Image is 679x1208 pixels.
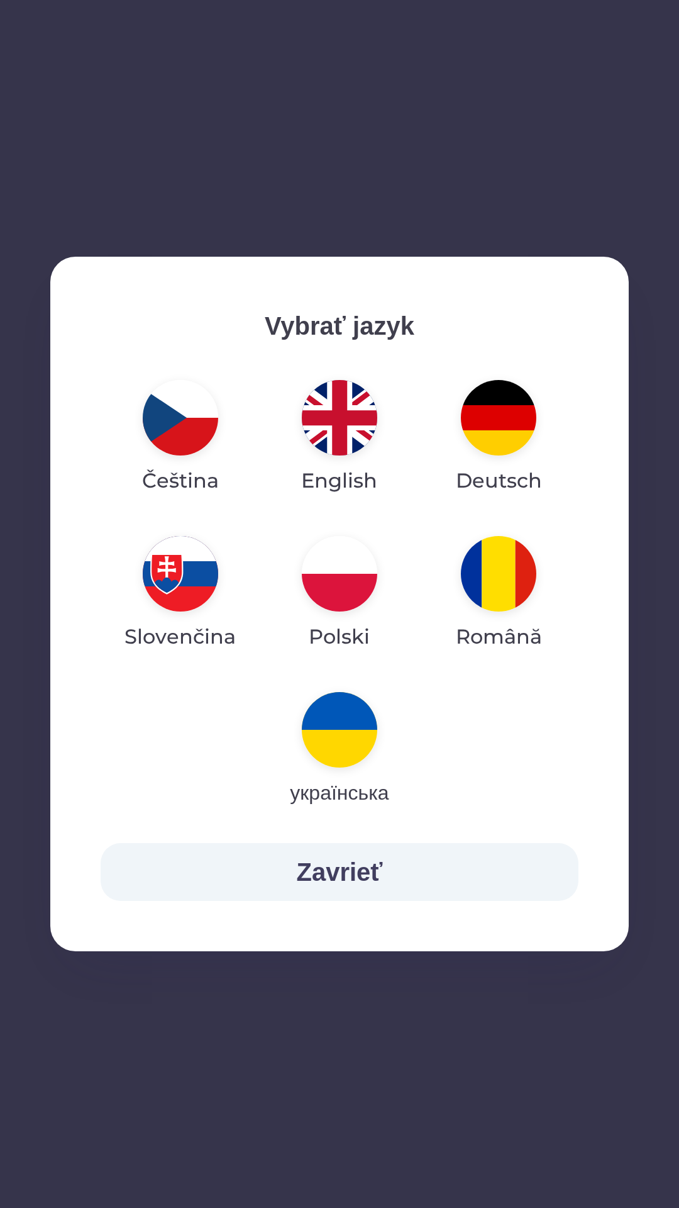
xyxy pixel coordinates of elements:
[272,526,407,662] button: Polski
[302,536,377,612] img: pl flag
[456,466,542,496] p: Deutsch
[101,526,260,662] button: Slovenčina
[142,466,219,496] p: Čeština
[124,622,236,652] p: Slovenčina
[143,380,218,456] img: cs flag
[271,370,407,506] button: English
[461,536,536,612] img: ro flag
[426,370,572,506] button: Deutsch
[112,370,249,506] button: Čeština
[101,843,578,901] button: Zavrieť
[426,526,572,662] button: Română
[301,466,377,496] p: English
[461,380,536,456] img: de flag
[302,692,377,768] img: uk flag
[260,682,419,818] button: українська
[302,380,377,456] img: en flag
[101,307,578,345] p: Vybrať jazyk
[456,622,542,652] p: Română
[143,536,218,612] img: sk flag
[309,622,370,652] p: Polski
[290,778,389,808] p: українська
